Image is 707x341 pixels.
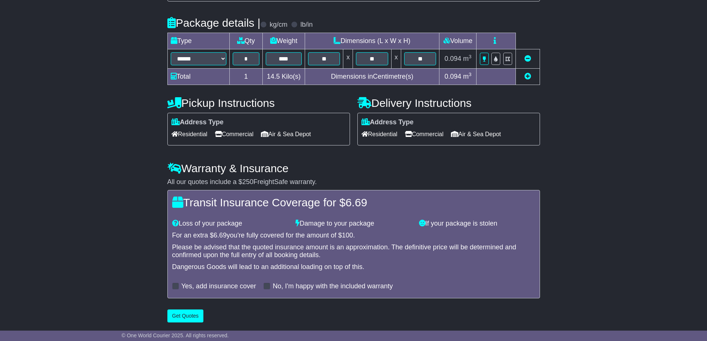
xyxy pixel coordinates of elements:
h4: Package details | [167,17,261,29]
span: 0.094 [445,73,461,80]
div: Please be advised that the quoted insurance amount is an approximation. The definitive price will... [172,243,535,259]
td: Kilo(s) [262,69,305,85]
div: Dangerous Goods will lead to an additional loading on top of this. [172,263,535,271]
span: Residential [171,128,207,140]
h4: Transit Insurance Coverage for $ [172,196,535,209]
sup: 3 [469,54,472,59]
label: Yes, add insurance cover [181,282,256,291]
span: Commercial [405,128,443,140]
td: Volume [439,33,477,49]
div: For an extra $ you're fully covered for the amount of $ . [172,232,535,240]
div: Loss of your package [168,220,292,228]
h4: Warranty & Insurance [167,162,540,174]
span: m [463,73,472,80]
div: All our quotes include a $ FreightSafe warranty. [167,178,540,186]
td: Weight [262,33,305,49]
td: x [391,49,401,69]
td: Total [167,69,229,85]
button: Get Quotes [167,309,204,322]
td: x [343,49,353,69]
label: Address Type [361,118,414,127]
td: Qty [229,33,262,49]
td: Dimensions in Centimetre(s) [305,69,439,85]
a: Remove this item [524,55,531,62]
a: Add new item [524,73,531,80]
span: 6.69 [214,232,227,239]
label: kg/cm [269,21,287,29]
td: Type [167,33,229,49]
h4: Delivery Instructions [357,97,540,109]
span: Residential [361,128,397,140]
span: Air & Sea Depot [261,128,311,140]
sup: 3 [469,72,472,77]
span: 6.69 [346,196,367,209]
h4: Pickup Instructions [167,97,350,109]
span: m [463,55,472,62]
label: No, I'm happy with the included warranty [273,282,393,291]
label: lb/in [300,21,312,29]
span: 0.094 [445,55,461,62]
td: Dimensions (L x W x H) [305,33,439,49]
label: Address Type [171,118,224,127]
td: 1 [229,69,262,85]
span: © One World Courier 2025. All rights reserved. [122,332,229,338]
span: Air & Sea Depot [451,128,501,140]
span: 250 [242,178,253,186]
div: If your package is stolen [415,220,539,228]
span: Commercial [215,128,253,140]
span: 14.5 [267,73,280,80]
span: 100 [342,232,353,239]
div: Damage to your package [292,220,415,228]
